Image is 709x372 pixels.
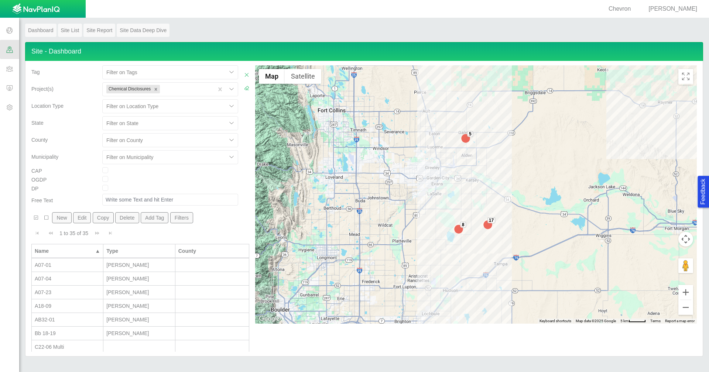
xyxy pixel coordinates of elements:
div: 17 [487,217,495,223]
span: Map data ©2025 Google [576,319,616,323]
div: 5 [467,131,473,137]
td: Wells [103,272,175,286]
th: County [175,244,249,258]
div: 1 to 35 of 35 [56,230,91,240]
a: Open this area in Google Maps (opens a new window) [257,314,281,324]
button: Filters [170,212,193,223]
td: C22-06 Multi [32,340,103,354]
button: Map Scale: 5 km per 43 pixels [618,318,648,324]
td: Wells [103,286,175,299]
button: Delete [115,212,139,223]
a: Site List [58,24,82,37]
div: [PERSON_NAME] [640,5,700,13]
div: Type [106,247,172,255]
button: Toggle Fullscreen in browser window [678,69,693,84]
td: Wells [103,258,175,272]
div: A07-01 [35,261,100,269]
div: [PERSON_NAME] [106,316,172,323]
a: Site Data Deep Dive [117,24,169,37]
a: Site Report [83,24,115,37]
span: Free Text [31,197,53,203]
button: Keyboard shortcuts [540,318,571,324]
div: Name [35,247,93,255]
a: Report a map error [665,319,695,323]
img: UrbanGroupSolutionsTheme$USG_Images$logo.png [12,3,60,15]
div: A18-09 [35,302,100,310]
div: 8 [460,222,466,228]
a: Close Filters [244,71,249,79]
th: Name [32,244,103,258]
div: C22-06 Multi [35,343,100,351]
td: AB32-01 [32,313,103,327]
td: Wells [103,299,175,313]
span: [PERSON_NAME] [648,6,697,12]
button: Zoom in [678,285,693,300]
span: 5 km [620,319,628,323]
div: [PERSON_NAME] [106,330,172,337]
div: [PERSON_NAME] [106,275,172,282]
td: A18-09 [32,299,103,313]
td: A07-01 [32,258,103,272]
span: State [31,120,44,126]
span: Project(s) [31,86,54,92]
span: OGDP [31,177,47,183]
div: [PERSON_NAME] [106,261,172,269]
td: Bb 18-19 [32,327,103,340]
span: Municipality [31,154,58,160]
div: Pagination [31,226,249,240]
button: Zoom out [678,300,693,315]
button: Add Tag [141,212,169,223]
div: Remove Chemical Disclosures [152,85,160,93]
button: Show satellite imagery [285,69,321,84]
td: A07-04 [32,272,103,286]
a: Terms (opens in new tab) [650,319,661,323]
span: Chevron [609,6,631,12]
button: Drag Pegman onto the map to open Street View [678,258,693,273]
a: Dashboard [25,24,56,37]
div: A07-23 [35,289,100,296]
th: Type [103,244,175,258]
div: A07-04 [35,275,100,282]
td: Wells [103,313,175,327]
img: Google [257,314,281,324]
span: County [31,137,48,143]
div: Chemical Disclosures [106,85,152,93]
a: Clear Filters [244,85,249,92]
span: Tag [31,69,40,75]
button: Copy [93,212,114,223]
input: Write some Text and hit Enter [102,194,238,206]
div: [PERSON_NAME] [106,302,172,310]
button: Edit [73,212,91,223]
div: [PERSON_NAME] [106,289,172,296]
span: DP [31,186,38,192]
button: Map camera controls [678,232,693,247]
div: AB32-01 [35,316,100,323]
td: Wells [103,327,175,340]
div: County [178,247,246,255]
button: New [52,212,71,223]
div: Bb 18-19 [35,330,100,337]
span: ▲ [95,248,100,254]
button: Feedback [698,176,709,207]
button: Show street map [259,69,285,84]
span: Location Type [31,103,64,109]
h4: Site - Dashboard [25,42,703,61]
td: A07-23 [32,286,103,299]
span: CAP [31,168,42,174]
